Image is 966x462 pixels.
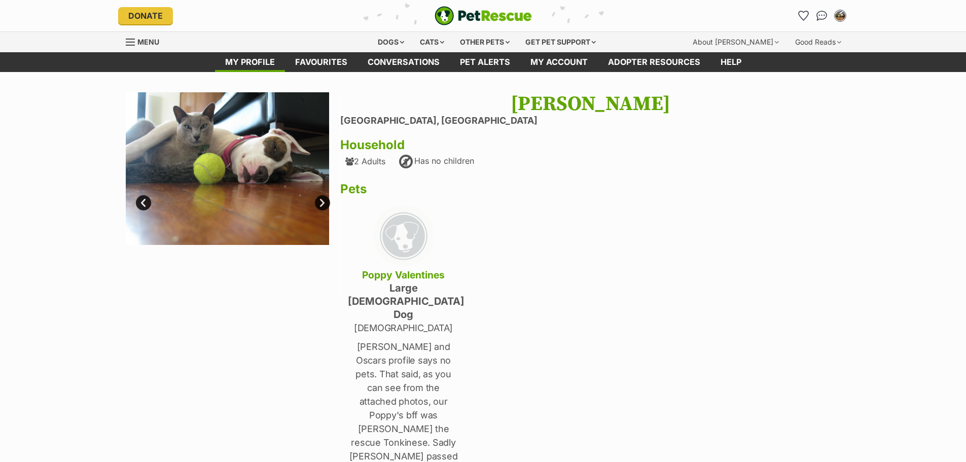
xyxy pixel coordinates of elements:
img: chat-41dd97257d64d25036548639549fe6c8038ab92f7586957e7f3b1b290dea8141.svg [816,11,827,21]
a: Conversations [814,8,830,24]
img: logo-e224e6f780fb5917bec1dbf3a21bbac754714ae5b6737aabdf751b685950b380.svg [435,6,532,25]
h3: Household [340,138,841,152]
a: Donate [118,7,173,24]
a: My profile [215,52,285,72]
img: Ian Sprawson profile pic [835,11,845,21]
a: My account [520,52,598,72]
li: [GEOGRAPHIC_DATA], [GEOGRAPHIC_DATA] [340,116,841,126]
button: My account [832,8,848,24]
a: Help [710,52,752,72]
a: conversations [357,52,450,72]
img: xgax61n8pl4opygbk0if.jpg [340,92,544,296]
img: large_default-f37c3b2ddc539b7721ffdbd4c88987add89f2ef0fd77a71d0d44a6cf3104916e.png [373,205,434,266]
a: Menu [126,32,166,50]
img: wcknluwymc8rx3pdxa6x.jpg [126,92,330,245]
a: PetRescue [435,6,532,25]
a: Favourites [796,8,812,24]
span: Menu [137,38,159,46]
h1: [PERSON_NAME] [340,92,841,116]
div: About [PERSON_NAME] [686,32,786,52]
h4: large [DEMOGRAPHIC_DATA] Dog [348,281,459,321]
h4: Poppy Valentines [348,268,459,281]
p: [DEMOGRAPHIC_DATA] [348,321,459,335]
div: Get pet support [518,32,603,52]
div: Has no children [398,154,474,170]
a: Favourites [285,52,357,72]
div: Cats [413,32,451,52]
ul: Account quick links [796,8,848,24]
h3: Pets [340,182,841,196]
a: Prev [136,195,151,210]
div: Good Reads [788,32,848,52]
a: Adopter resources [598,52,710,72]
div: Dogs [371,32,411,52]
a: Pet alerts [450,52,520,72]
div: Other pets [453,32,517,52]
a: Next [315,195,330,210]
div: 2 Adults [345,157,385,166]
